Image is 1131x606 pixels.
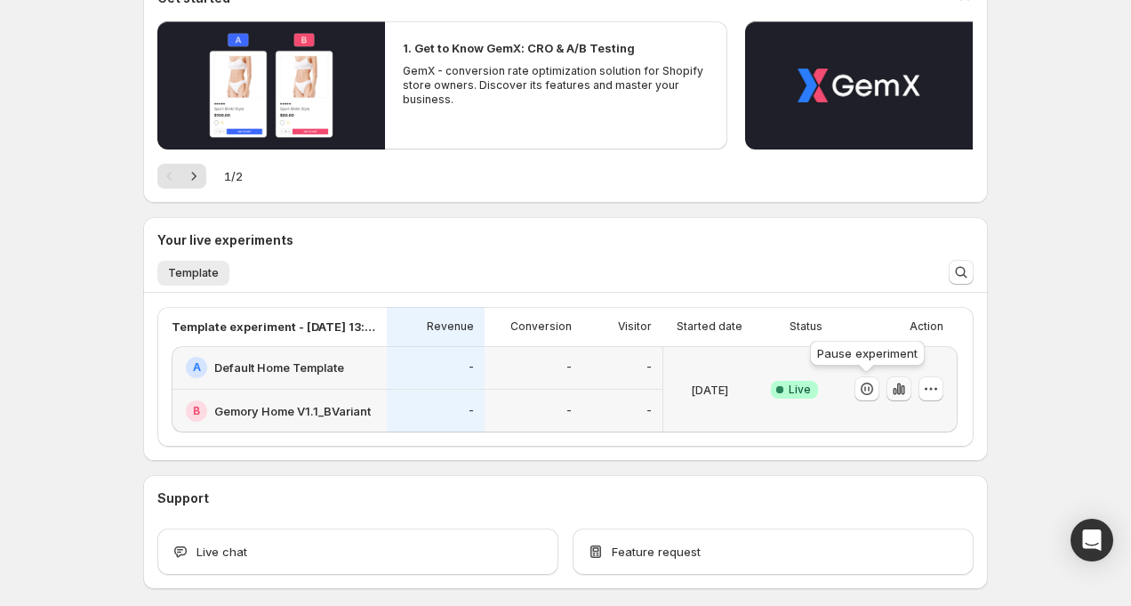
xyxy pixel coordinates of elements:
[193,404,200,418] h2: B
[618,319,652,334] p: Visitor
[157,231,293,249] h3: Your live experiments
[193,360,201,375] h2: A
[510,319,572,334] p: Conversion
[790,319,822,334] p: Status
[403,64,709,107] p: GemX - conversion rate optimization solution for Shopify store owners. Discover its features and ...
[214,402,371,420] h2: Gemory Home V1.1_BVariant
[224,167,243,185] span: 1 / 2
[691,381,728,399] p: [DATE]
[646,360,652,375] p: -
[469,404,474,418] p: -
[157,164,206,189] nav: Pagination
[197,543,247,561] span: Live chat
[214,359,344,376] h2: Default Home Template
[168,266,219,280] span: Template
[566,360,572,375] p: -
[427,319,474,334] p: Revenue
[949,260,974,285] button: Search and filter results
[469,360,474,375] p: -
[646,404,652,418] p: -
[910,319,943,334] p: Action
[172,318,376,335] p: Template experiment - [DATE] 13:59:18
[157,21,385,149] button: Play video
[157,489,209,507] h3: Support
[403,39,635,57] h2: 1. Get to Know GemX: CRO & A/B Testing
[566,404,572,418] p: -
[1071,519,1113,562] div: Open Intercom Messenger
[789,383,811,397] span: Live
[612,543,701,561] span: Feature request
[677,319,742,334] p: Started date
[745,21,973,149] button: Play video
[181,164,206,189] button: Next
